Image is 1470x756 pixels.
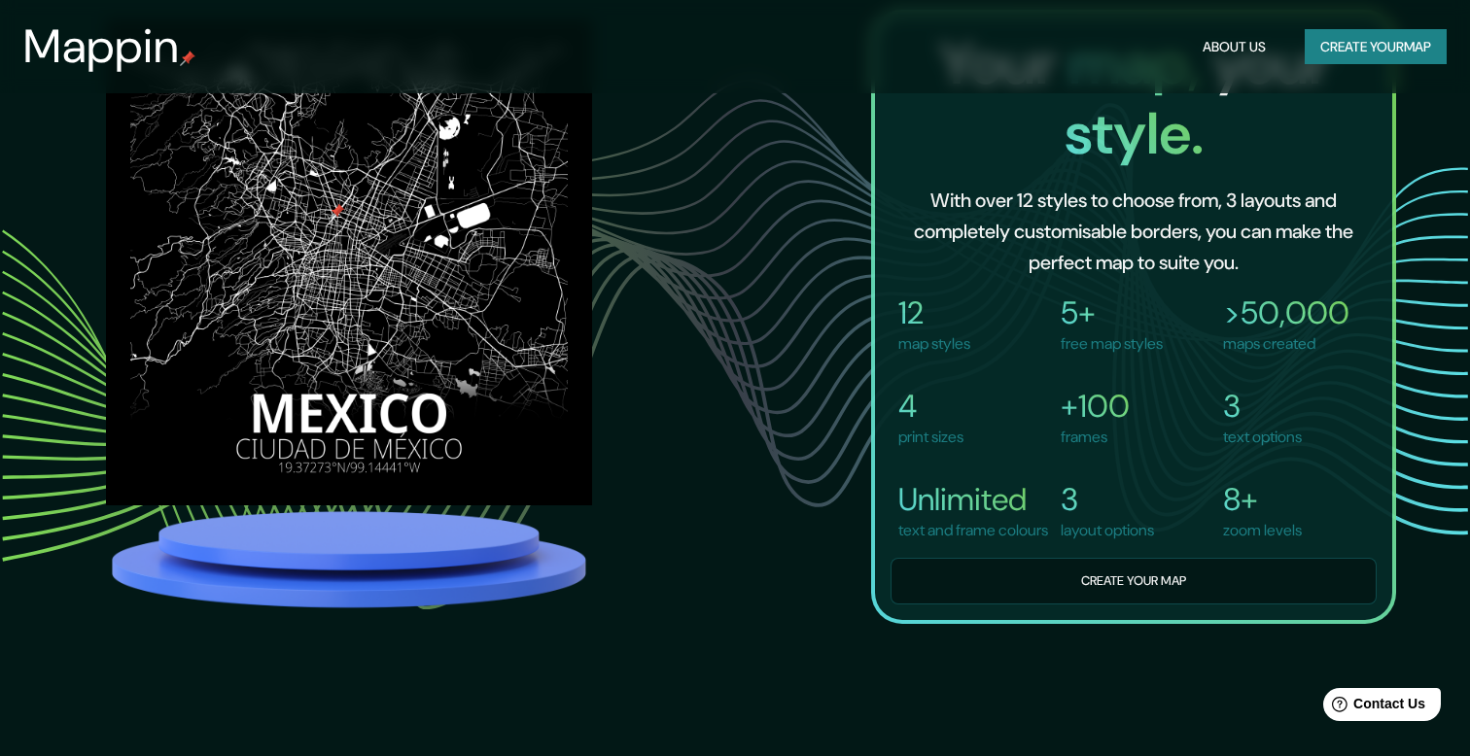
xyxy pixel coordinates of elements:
[898,519,1048,542] p: text and frame colours
[23,19,180,74] h3: Mappin
[1061,519,1154,542] p: layout options
[106,19,592,505] img: mexico-city.png
[1223,519,1302,542] p: zoom levels
[1061,480,1154,519] h4: 3
[906,185,1361,278] h6: With over 12 styles to choose from, 3 layouts and completely customisable borders, you can make t...
[1061,387,1130,426] h4: +100
[1223,480,1302,519] h4: 8+
[1061,293,1163,332] h4: 5+
[898,332,970,356] p: map styles
[1305,29,1447,65] button: Create yourmap
[106,505,592,613] img: platform.png
[1297,680,1449,735] iframe: Help widget launcher
[1065,95,1204,172] span: style.
[898,293,970,332] h4: 12
[891,29,1377,169] h2: Your your
[1223,332,1349,356] p: maps created
[1061,332,1163,356] p: free map styles
[1223,426,1302,449] p: text options
[180,51,195,66] img: mappin-pin
[898,387,963,426] h4: 4
[891,558,1377,605] button: Create your map
[1195,29,1274,65] button: About Us
[1061,426,1130,449] p: frames
[898,426,963,449] p: print sizes
[898,480,1048,519] h4: Unlimited
[1223,387,1302,426] h4: 3
[1223,293,1349,332] h4: >50,000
